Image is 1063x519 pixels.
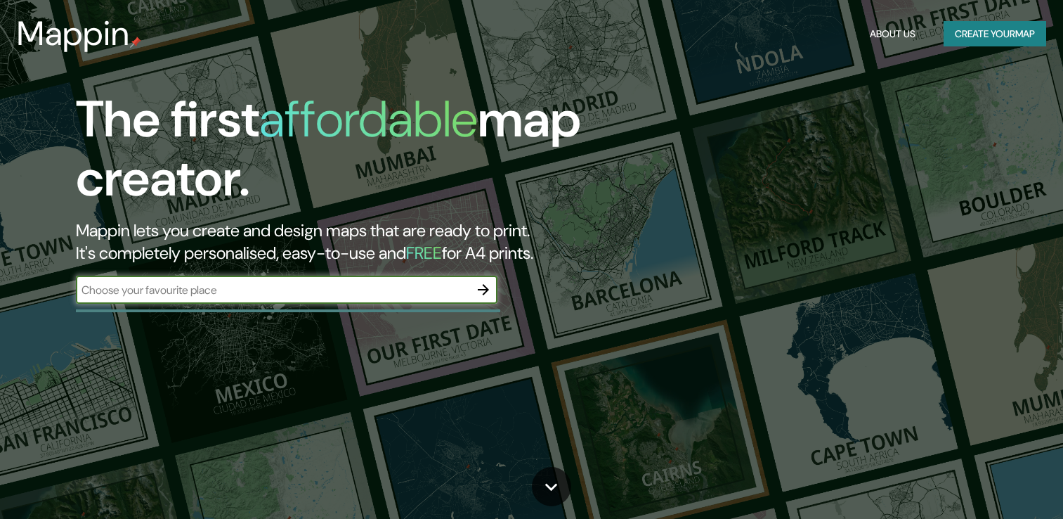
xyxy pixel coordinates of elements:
input: Choose your favourite place [76,282,469,298]
button: Create yourmap [944,21,1046,47]
h5: FREE [406,242,442,264]
h1: affordable [259,86,478,152]
h3: Mappin [17,14,130,53]
h1: The first map creator. [76,90,608,219]
img: mappin-pin [130,37,141,48]
button: About Us [864,21,921,47]
h2: Mappin lets you create and design maps that are ready to print. It's completely personalised, eas... [76,219,608,264]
